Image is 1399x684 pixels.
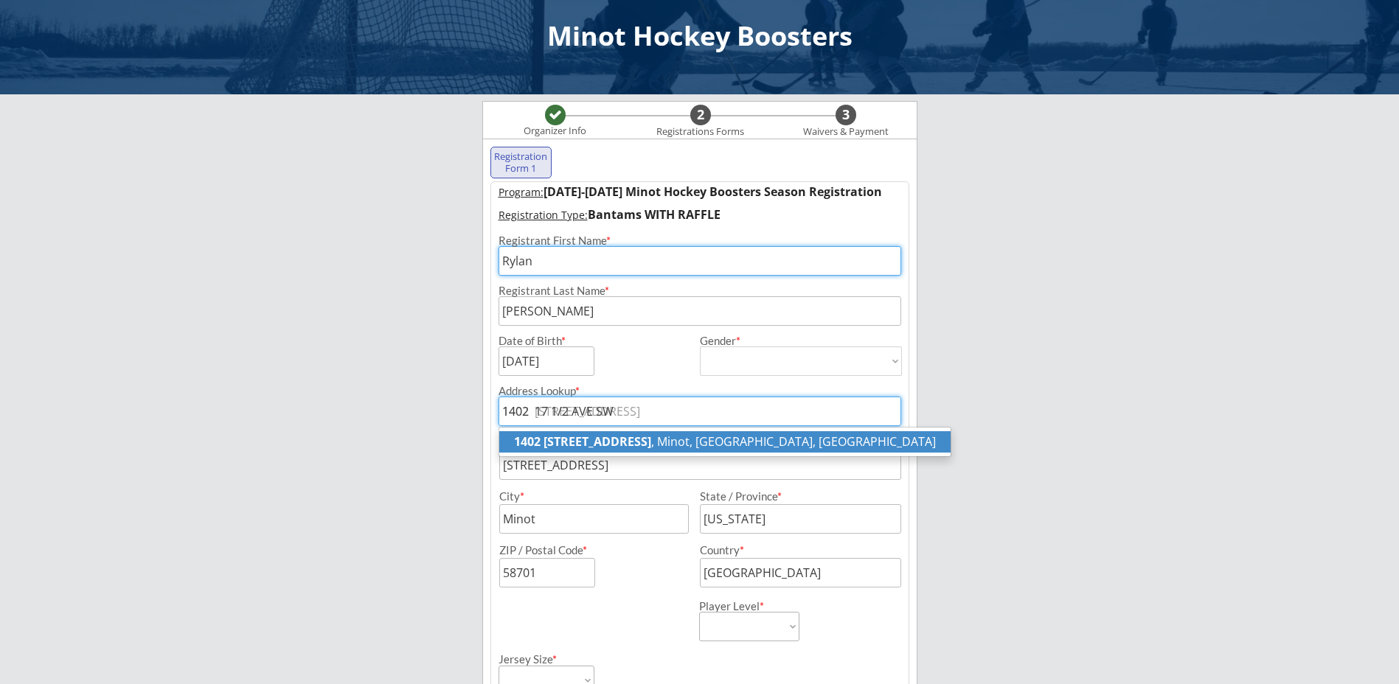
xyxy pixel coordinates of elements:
strong: Bantams WITH RAFFLE [588,206,721,223]
u: Program: [499,185,544,199]
div: City [499,491,687,502]
div: 2 [690,107,711,123]
div: Minot Hockey Boosters [15,23,1384,49]
p: , Minot, [GEOGRAPHIC_DATA], [GEOGRAPHIC_DATA] [499,431,951,453]
div: State / Province [700,491,884,502]
div: Date of Birth [499,335,574,346]
div: Registration Form 1 [494,151,549,174]
div: Jersey Size [499,654,574,665]
div: ZIP / Postal Code [499,545,687,556]
input: Street, City, Province/State [499,397,901,426]
div: 3 [836,107,856,123]
div: Waivers & Payment [795,126,897,138]
div: Organizer Info [515,125,596,137]
div: Registrant First Name [499,235,901,246]
div: Address Lookup [499,385,901,397]
u: Registration Type: [499,208,588,222]
strong: 1402 [STREET_ADDRESS] [514,433,651,450]
div: Registrant Last Name [499,285,901,296]
div: Country [700,545,884,556]
div: Gender [700,335,902,346]
strong: [DATE]-[DATE] Minot Hockey Boosters Season Registration [544,184,882,200]
div: Player Level [699,601,799,612]
div: Registrations Forms [650,126,751,138]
